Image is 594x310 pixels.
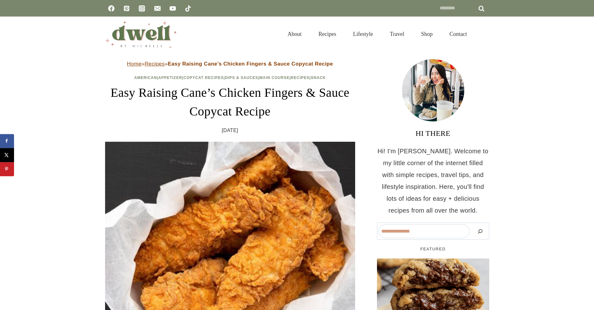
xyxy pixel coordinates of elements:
a: Contact [441,23,476,45]
span: » » [127,61,333,67]
a: Main Course [259,76,289,80]
a: Recipes [291,76,310,80]
a: Recipes [310,23,345,45]
a: Instagram [136,2,148,15]
a: About [279,23,310,45]
button: Search [473,224,488,238]
h5: FEATURED [377,246,489,252]
strong: Easy Raising Cane’s Chicken Fingers & Sauce Copycat Recipe [168,61,333,67]
a: Recipes [145,61,165,67]
h1: Easy Raising Cane’s Chicken Fingers & Sauce Copycat Recipe [105,83,355,121]
a: Copycat Recipes [183,76,224,80]
a: Dips & Sauces [225,76,258,80]
a: American [134,76,157,80]
a: TikTok [182,2,194,15]
a: Home [127,61,142,67]
a: Shop [413,23,441,45]
h3: HI THERE [377,128,489,139]
a: Email [151,2,164,15]
nav: Primary Navigation [279,23,475,45]
a: Appetizer [158,76,182,80]
p: Hi! I'm [PERSON_NAME]. Welcome to my little corner of the internet filled with simple recipes, tr... [377,145,489,216]
span: | | | | | | [134,76,326,80]
button: View Search Form [479,29,489,39]
a: Snack [311,76,326,80]
a: Facebook [105,2,118,15]
a: Pinterest [120,2,133,15]
img: DWELL by michelle [105,20,177,48]
a: Lifestyle [345,23,381,45]
time: [DATE] [222,126,238,135]
a: Travel [381,23,413,45]
a: YouTube [167,2,179,15]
